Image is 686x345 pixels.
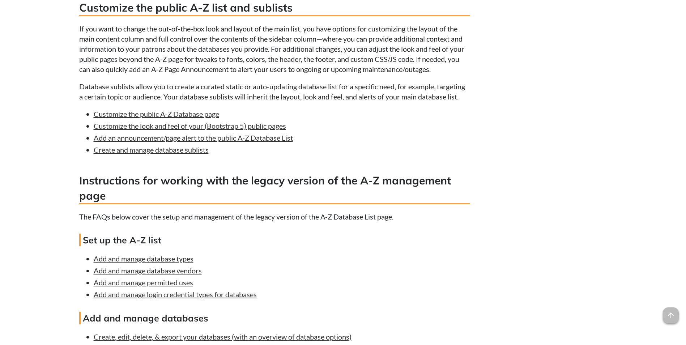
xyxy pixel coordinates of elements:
[94,278,193,287] a: Add and manage permitted uses
[79,24,470,74] p: If you want to change the out-of-the-box look and layout of the main list, you have options for c...
[79,173,470,204] h3: Instructions for working with the legacy version of the A-Z management page
[663,308,679,317] a: arrow_upward
[79,312,470,324] h4: Add and manage databases
[94,266,202,275] a: Add and manage database vendors
[94,332,351,341] a: Create, edit, delete, & export your databases (with an overview of database options)
[79,81,470,102] p: Database sublists allow you to create a curated static or auto-updating database list for a speci...
[94,110,219,118] a: Customize the public A-Z Database page
[79,212,470,222] p: The FAQs below cover the setup and management of the legacy version of the A-Z Database List page.
[94,145,209,154] a: Create and manage database sublists
[94,254,193,263] a: Add and manage database types
[79,234,470,246] h4: Set up the A-Z list
[94,133,293,142] a: Add an announcement/page alert to the public A-Z Database List
[94,290,257,299] a: Add and manage login credential types for databases
[663,307,679,323] span: arrow_upward
[94,122,286,130] a: Customize the look and feel of your (Bootstrap 5) public pages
